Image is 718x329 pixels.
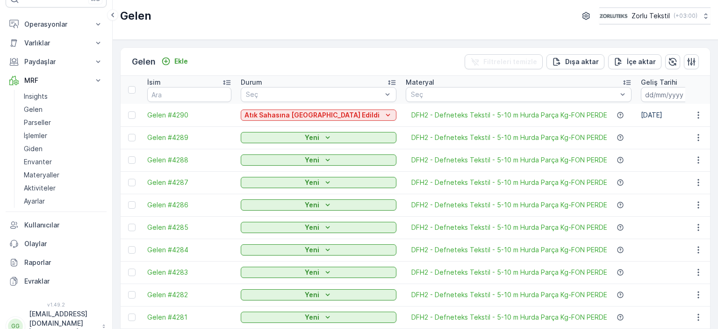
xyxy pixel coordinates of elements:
[20,195,107,208] a: Ayarlar
[411,155,607,165] a: DFH2 - Defneteks Tekstil - 5-10 m Hurda Parça Kg-FON PERDE
[147,290,231,300] a: Gelen #4282
[147,110,231,120] a: Gelen #4290
[305,178,319,187] p: Yeni
[241,78,262,87] p: Durum
[483,57,537,66] p: Filtreleri temizle
[24,92,48,101] p: Insights
[20,155,107,168] a: Envanter
[599,7,711,24] button: Zorlu Tekstil(+03:00)
[24,20,88,29] p: Operasyonlar
[128,246,136,254] div: Toggle Row Selected
[20,116,107,129] a: Parseller
[158,56,192,67] button: Ekle
[147,78,161,87] p: İsim
[241,244,396,256] button: Yeni
[411,268,607,277] a: DFH2 - Defneteks Tekstil - 5-10 m Hurda Parça Kg-FON PERDE
[128,314,136,321] div: Toggle Row Selected
[147,223,231,232] span: Gelen #4285
[24,197,45,206] p: Ayarlar
[246,90,382,99] p: Seç
[147,87,231,102] input: Ara
[565,57,599,66] p: Dışa aktar
[411,290,607,300] a: DFH2 - Defneteks Tekstil - 5-10 m Hurda Parça Kg-FON PERDE
[20,182,107,195] a: Aktiviteler
[411,110,607,120] a: DFH2 - Defneteks Tekstil - 5-10 m Hurda Parça Kg-FON PERDE
[128,179,136,186] div: Toggle Row Selected
[411,90,617,99] p: Seç
[24,170,59,180] p: Materyaller
[24,157,52,167] p: Envanter
[20,129,107,142] a: İşlemler
[411,223,607,232] a: DFH2 - Defneteks Tekstil - 5-10 m Hurda Parça Kg-FON PERDE
[174,57,188,66] p: Ekle
[305,268,319,277] p: Yeni
[24,144,43,154] p: Giden
[24,131,47,140] p: İşlemler
[147,313,231,322] a: Gelen #4281
[128,111,136,119] div: Toggle Row Selected
[6,52,107,71] button: Paydaşlar
[241,110,396,121] button: Atık Sahasına Kabul Edildi
[24,76,88,85] p: MRF
[241,222,396,233] button: Yeni
[128,224,136,231] div: Toggle Row Selected
[241,312,396,323] button: Yeni
[465,54,543,69] button: Filtreleri temizle
[641,78,677,87] p: Geliş Tarihi
[24,57,88,66] p: Paydaşlar
[241,177,396,188] button: Yeni
[128,156,136,164] div: Toggle Row Selected
[305,290,319,300] p: Yeni
[411,200,607,210] a: DFH2 - Defneteks Tekstil - 5-10 m Hurda Parça Kg-FON PERDE
[147,155,231,165] a: Gelen #4288
[6,302,107,307] span: v 1.49.2
[6,234,107,253] a: Olaylar
[627,57,656,66] p: İçe aktar
[6,15,107,34] button: Operasyonlar
[128,269,136,276] div: Toggle Row Selected
[411,133,607,142] a: DFH2 - Defneteks Tekstil - 5-10 m Hurda Parça Kg-FON PERDE
[608,54,661,69] button: İçe aktar
[632,11,670,21] p: Zorlu Tekstil
[24,258,103,267] p: Raporlar
[546,54,604,69] button: Dışa aktar
[6,216,107,234] a: Kullanıcılar
[641,87,705,102] input: dd/mm/yyyy
[128,291,136,299] div: Toggle Row Selected
[24,105,43,114] p: Gelen
[29,309,97,328] p: [EMAIL_ADDRESS][DOMAIN_NAME]
[147,200,231,210] a: Gelen #4286
[24,277,103,286] p: Evraklar
[411,178,607,187] a: DFH2 - Defneteks Tekstil - 5-10 m Hurda Parça Kg-FON PERDE
[6,253,107,272] a: Raporlar
[147,133,231,142] a: Gelen #4289
[24,239,103,249] p: Olaylar
[24,220,103,230] p: Kullanıcılar
[305,313,319,322] p: Yeni
[305,200,319,210] p: Yeni
[128,201,136,209] div: Toggle Row Selected
[24,183,56,193] p: Aktiviteler
[305,133,319,142] p: Yeni
[599,11,628,21] img: 6-1-9-3_wQBzyll.png
[305,155,319,165] p: Yeni
[411,313,607,322] a: DFH2 - Defneteks Tekstil - 5-10 m Hurda Parça Kg-FON PERDE
[406,78,434,87] p: Materyal
[128,134,136,141] div: Toggle Row Selected
[147,245,231,255] a: Gelen #4284
[305,245,319,255] p: Yeni
[147,178,231,187] a: Gelen #4287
